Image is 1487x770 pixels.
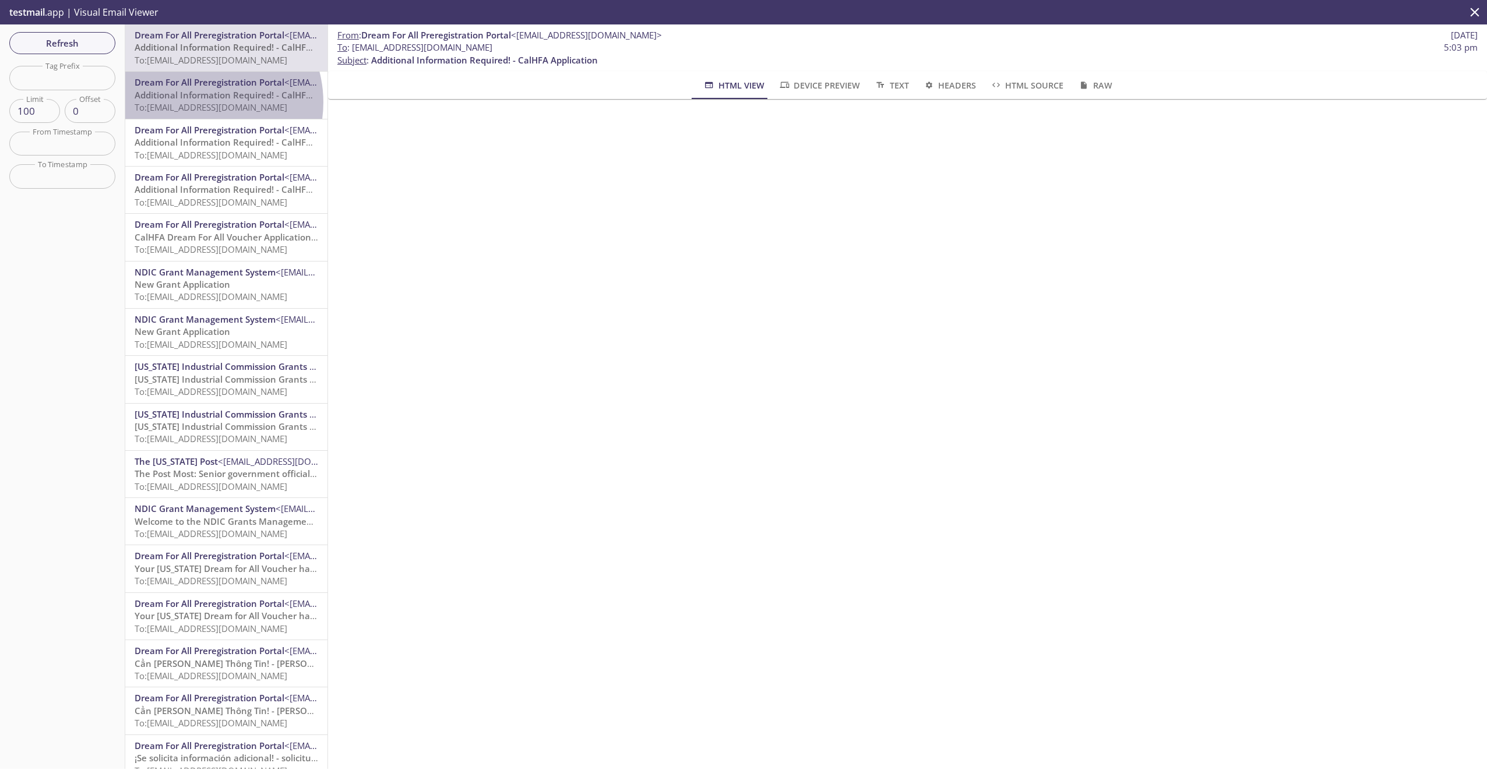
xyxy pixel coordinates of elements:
[276,266,427,278] span: <[EMAIL_ADDRESS][DOMAIN_NAME]>
[135,563,370,574] span: Your [US_STATE] Dream for All Voucher has been Issued!
[135,29,284,41] span: Dream For All Preregistration Portal
[19,36,106,51] span: Refresh
[218,455,369,467] span: <[EMAIL_ADDRESS][DOMAIN_NAME]>
[125,545,327,592] div: Dream For All Preregistration Portal<[EMAIL_ADDRESS][DOMAIN_NAME]>Your [US_STATE] Dream for All V...
[135,645,284,656] span: Dream For All Preregistration Portal
[135,515,348,527] span: Welcome to the NDIC Grants Management System
[703,78,764,93] span: HTML View
[135,231,386,243] span: CalHFA Dream For All Voucher Application Received - [DATE]
[135,89,361,101] span: Additional Information Required! - CalHFA Application
[125,214,327,260] div: Dream For All Preregistration Portal<[EMAIL_ADDRESS][DOMAIN_NAME]>CalHFA Dream For All Voucher Ap...
[135,149,287,161] span: To: [EMAIL_ADDRESS][DOMAIN_NAME]
[135,266,276,278] span: NDIC Grant Management System
[125,498,327,545] div: NDIC Grant Management System<[EMAIL_ADDRESS][DOMAIN_NAME]>Welcome to the NDIC Grants Management S...
[874,78,908,93] span: Text
[284,645,435,656] span: <[EMAIL_ADDRESS][DOMAIN_NAME]>
[284,76,435,88] span: <[EMAIL_ADDRESS][DOMAIN_NAME]>
[923,78,976,93] span: Headers
[135,421,467,432] span: [US_STATE] Industrial Commission Grants Management System Password Reset
[135,196,287,208] span: To: [EMAIL_ADDRESS][DOMAIN_NAME]
[125,593,327,640] div: Dream For All Preregistration Portal<[EMAIL_ADDRESS][DOMAIN_NAME]>Your [US_STATE] Dream for All V...
[337,41,347,53] span: To
[135,313,276,325] span: NDIC Grant Management System
[511,29,662,41] span: <[EMAIL_ADDRESS][DOMAIN_NAME]>
[1444,41,1478,54] span: 5:03 pm
[276,503,427,514] span: <[EMAIL_ADDRESS][DOMAIN_NAME]>
[9,32,115,54] button: Refresh
[135,41,361,53] span: Additional Information Required! - CalHFA Application
[135,550,284,561] span: Dream For All Preregistration Portal
[135,503,276,514] span: NDIC Grant Management System
[990,78,1063,93] span: HTML Source
[135,705,392,716] span: Cần [PERSON_NAME] Thông Tin! - [PERSON_NAME] Ký CalHFA
[371,54,598,66] span: Additional Information Required! - CalHFA Application
[135,326,230,337] span: New Grant Application
[135,183,361,195] span: Additional Information Required! - CalHFA Application
[125,309,327,355] div: NDIC Grant Management System<[EMAIL_ADDRESS][DOMAIN_NAME]>New Grant ApplicationTo:[EMAIL_ADDRESS]...
[135,136,361,148] span: Additional Information Required! - CalHFA Application
[135,481,287,492] span: To: [EMAIL_ADDRESS][DOMAIN_NAME]
[125,687,327,734] div: Dream For All Preregistration Portal<[EMAIL_ADDRESS][DOMAIN_NAME]>Cần [PERSON_NAME] Thông Tin! - ...
[125,72,327,118] div: Dream For All Preregistration Portal<[EMAIL_ADDRESS][DOMAIN_NAME]>Additional Information Required...
[125,356,327,402] div: [US_STATE] Industrial Commission Grants Management System[US_STATE] Industrial Commission Grants ...
[135,752,362,764] span: ¡Se solicita información adicional! - solicitud de CalHFA
[135,373,467,385] span: [US_STATE] Industrial Commission Grants Management System Password Reset
[1451,29,1478,41] span: [DATE]
[125,404,327,450] div: [US_STATE] Industrial Commission Grants Management System[US_STATE] Industrial Commission Grants ...
[284,29,435,41] span: <[EMAIL_ADDRESS][DOMAIN_NAME]>
[135,54,287,66] span: To: [EMAIL_ADDRESS][DOMAIN_NAME]
[125,24,327,71] div: Dream For All Preregistration Portal<[EMAIL_ADDRESS][DOMAIN_NAME]>Additional Information Required...
[125,167,327,213] div: Dream For All Preregistration Portal<[EMAIL_ADDRESS][DOMAIN_NAME]>Additional Information Required...
[337,54,367,66] span: Subject
[135,658,392,669] span: Cần [PERSON_NAME] Thông Tin! - [PERSON_NAME] Ký CalHFA
[284,598,435,609] span: <[EMAIL_ADDRESS][DOMAIN_NAME]>
[135,575,287,587] span: To: [EMAIL_ADDRESS][DOMAIN_NAME]
[284,550,435,561] span: <[EMAIL_ADDRESS][DOMAIN_NAME]>
[135,598,284,609] span: Dream For All Preregistration Portal
[135,171,284,183] span: Dream For All Preregistration Portal
[135,623,287,634] span: To: [EMAIL_ADDRESS][DOMAIN_NAME]
[284,171,435,183] span: <[EMAIL_ADDRESS][DOMAIN_NAME]>
[337,41,492,54] span: : [EMAIL_ADDRESS][DOMAIN_NAME]
[135,243,287,255] span: To: [EMAIL_ADDRESS][DOMAIN_NAME]
[337,41,1478,66] p: :
[135,291,287,302] span: To: [EMAIL_ADDRESS][DOMAIN_NAME]
[1077,78,1112,93] span: Raw
[135,408,399,420] span: [US_STATE] Industrial Commission Grants Management System
[135,433,287,444] span: To: [EMAIL_ADDRESS][DOMAIN_NAME]
[284,218,435,230] span: <[EMAIL_ADDRESS][DOMAIN_NAME]>
[135,670,287,681] span: To: [EMAIL_ADDRESS][DOMAIN_NAME]
[135,361,399,372] span: [US_STATE] Industrial Commission Grants Management System
[337,29,662,41] span: :
[135,468,513,479] span: The Post Most: Senior government officials privately warn against firings during shutdown
[284,740,435,751] span: <[EMAIL_ADDRESS][DOMAIN_NAME]>
[135,610,370,621] span: Your [US_STATE] Dream for All Voucher has been Issued!
[125,262,327,308] div: NDIC Grant Management System<[EMAIL_ADDRESS][DOMAIN_NAME]>New Grant ApplicationTo:[EMAIL_ADDRESS]...
[337,29,359,41] span: From
[125,640,327,687] div: Dream For All Preregistration Portal<[EMAIL_ADDRESS][DOMAIN_NAME]>Cần [PERSON_NAME] Thông Tin! - ...
[135,338,287,350] span: To: [EMAIL_ADDRESS][DOMAIN_NAME]
[361,29,511,41] span: Dream For All Preregistration Portal
[284,692,435,704] span: <[EMAIL_ADDRESS][DOMAIN_NAME]>
[284,124,435,136] span: <[EMAIL_ADDRESS][DOMAIN_NAME]>
[135,76,284,88] span: Dream For All Preregistration Portal
[125,451,327,497] div: The [US_STATE] Post<[EMAIL_ADDRESS][DOMAIN_NAME]>The Post Most: Senior government officials priva...
[135,278,230,290] span: New Grant Application
[135,455,218,467] span: The [US_STATE] Post
[135,101,287,113] span: To: [EMAIL_ADDRESS][DOMAIN_NAME]
[135,218,284,230] span: Dream For All Preregistration Portal
[135,386,287,397] span: To: [EMAIL_ADDRESS][DOMAIN_NAME]
[135,692,284,704] span: Dream For All Preregistration Portal
[135,124,284,136] span: Dream For All Preregistration Portal
[125,119,327,166] div: Dream For All Preregistration Portal<[EMAIL_ADDRESS][DOMAIN_NAME]>Additional Information Required...
[276,313,427,325] span: <[EMAIL_ADDRESS][DOMAIN_NAME]>
[135,528,287,539] span: To: [EMAIL_ADDRESS][DOMAIN_NAME]
[135,740,284,751] span: Dream For All Preregistration Portal
[9,6,45,19] span: testmail
[778,78,860,93] span: Device Preview
[135,717,287,729] span: To: [EMAIL_ADDRESS][DOMAIN_NAME]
